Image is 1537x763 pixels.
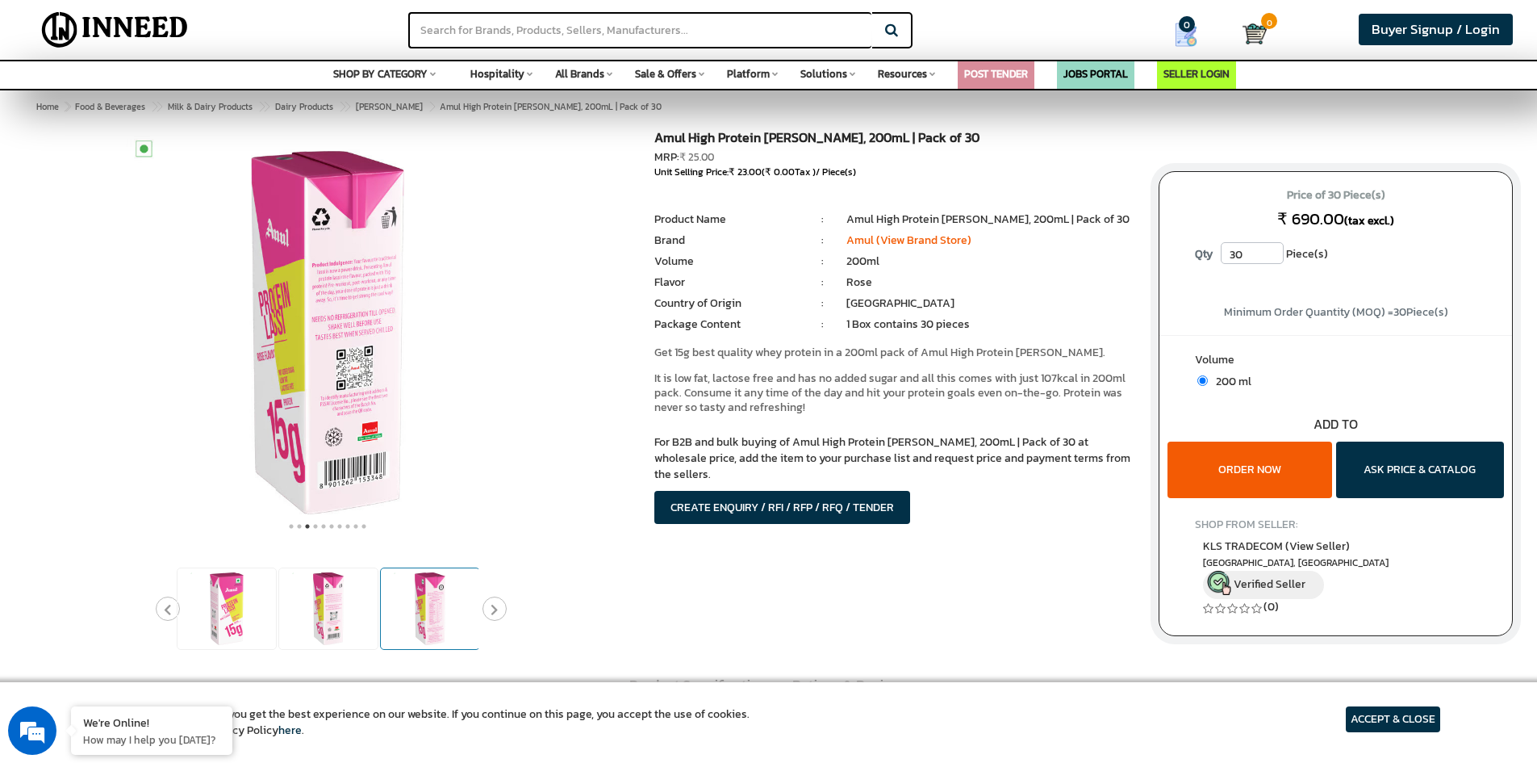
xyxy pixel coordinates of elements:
button: 3 [303,518,311,535]
img: Inneed.Market [28,10,202,50]
img: salesiqlogo_leal7QplfZFryJ6FIlVepeu7OftD7mt8q6exU6-34PB8prfIgodN67KcxXM9Y7JQ_.png [111,424,123,434]
span: Food & Beverages [75,100,145,113]
button: 6 [328,518,336,535]
li: Amul High Protein [PERSON_NAME], 200mL | Pack of 30 [846,212,1134,228]
p: For B2B and bulk buying of Amul High Protein [PERSON_NAME], 200mL | Pack of 30 at wholesale price... [654,434,1134,483]
p: Get 15g best quality whey protein in a 200ml pack of Amul High Protein [PERSON_NAME]. [654,346,1134,360]
span: KLS TRADECOM [1203,538,1350,555]
span: ₹ 23.00 [729,165,762,179]
a: Dairy Products [272,97,336,116]
div: We're Online! [83,715,220,730]
button: 10 [360,518,368,535]
button: ASK PRICE & CATALOG [1336,442,1504,498]
li: : [799,233,846,249]
a: (0) [1263,598,1279,615]
span: > [65,100,69,113]
span: All Brands [555,66,604,82]
span: Hospitality [470,66,524,82]
span: Solutions [800,66,847,82]
img: inneed-verified-seller-icon.png [1207,571,1231,595]
textarea: Type your message and hit 'Enter' [8,441,307,497]
li: : [799,254,846,270]
a: my Quotes 0 [1142,16,1243,53]
em: Driven by SalesIQ [127,423,205,434]
a: Food & Beverages [72,97,148,116]
li: Product Name [654,212,798,228]
li: : [799,212,846,228]
a: Milk & Dairy Products [165,97,256,116]
li: Country of Origin [654,296,798,312]
span: East Delhi [1203,556,1468,570]
a: SELLER LOGIN [1163,66,1230,82]
h4: SHOP FROM SELLER: [1195,518,1476,530]
div: MRP: [654,149,1134,166]
span: Dairy Products [275,100,333,113]
a: KLS TRADECOM (View Seller) [GEOGRAPHIC_DATA], [GEOGRAPHIC_DATA] Verified Seller [1203,538,1468,599]
li: 1 Box contains 30 pieces [846,317,1134,333]
button: 2 [295,518,303,535]
img: Amul High Protein Rose Lassi, 200mL [390,568,470,649]
span: Buyer Signup / Login [1372,19,1500,40]
span: ₹ 25.00 [679,149,714,165]
button: ORDER NOW [1167,442,1332,498]
span: Price of 30 Piece(s) [1175,182,1497,208]
div: Chat with us now [84,90,271,111]
div: Minimize live chat window [265,8,303,47]
span: ₹ 690.00 [1277,207,1344,231]
button: Previous [156,597,180,621]
button: 1 [287,518,295,535]
button: 4 [311,518,320,535]
a: Cart 0 [1243,16,1258,52]
span: Milk & Dairy Products [168,100,253,113]
span: Verified Seller [1234,576,1305,593]
a: Amul (View Brand Store) [846,232,971,249]
a: Product Specification [617,667,779,706]
span: / Piece(s) [816,165,856,179]
input: Search for Brands, Products, Sellers, Manufacturers... [408,12,871,48]
li: : [799,317,846,333]
span: We're online! [94,203,223,367]
img: Amul High Protein Rose Lassi, 200mL [186,568,267,649]
li: : [799,275,846,291]
a: POST TENDER [964,66,1028,82]
div: Unit Selling Price: ( Tax ) [654,166,1134,179]
span: Piece(s) [1286,242,1328,266]
span: ₹ 0.00 [765,165,795,179]
span: > [339,97,347,116]
button: 9 [352,518,360,535]
button: 7 [336,518,344,535]
span: Minimum Order Quantity (MOQ) = Piece(s) [1224,304,1448,321]
li: : [799,296,846,312]
article: We use cookies to ensure you get the best experience on our website. If you continue on this page... [97,706,750,739]
a: JOBS PORTAL [1063,66,1128,82]
span: 0 [1261,13,1277,29]
span: SHOP BY CATEGORY [333,66,428,82]
li: 200ml [846,254,1134,270]
span: Amul High Protein [PERSON_NAME], 200mL | Pack of 30 [72,100,662,113]
li: Rose [846,275,1134,291]
img: Cart [1243,22,1267,46]
label: Volume [1195,352,1476,372]
h1: Amul High Protein [PERSON_NAME], 200mL | Pack of 30 [654,131,1134,149]
a: Ratings & Reviews [780,667,919,704]
li: Brand [654,233,798,249]
a: Buyer Signup / Login [1359,14,1513,45]
span: 0 [1179,16,1195,32]
span: [PERSON_NAME] [356,100,423,113]
li: [GEOGRAPHIC_DATA] [846,296,1134,312]
span: 200 ml [1208,373,1251,390]
li: Package Content [654,317,798,333]
label: Qty [1187,242,1221,266]
a: here [278,722,302,739]
button: 5 [320,518,328,535]
img: Amul High Protein Rose Lassi, 200mL [288,568,369,649]
a: [PERSON_NAME] [353,97,426,116]
span: Sale & Offers [635,66,696,82]
img: Show My Quotes [1174,23,1198,47]
a: Home [33,97,62,116]
div: ADD TO [1159,415,1512,434]
button: CREATE ENQUIRY / RFI / RFP / RFQ / TENDER [654,491,910,524]
span: Resources [878,66,927,82]
button: 8 [344,518,352,535]
span: (tax excl.) [1344,212,1394,229]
